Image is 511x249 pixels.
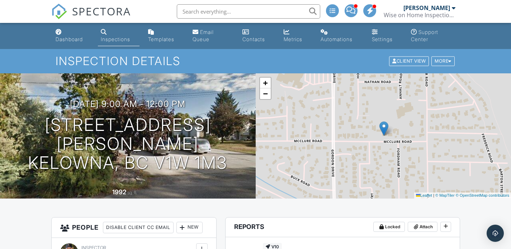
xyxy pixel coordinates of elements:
div: Metrics [284,36,302,42]
div: Templates [148,36,174,42]
span: − [263,89,268,98]
div: [PERSON_NAME] [403,4,450,11]
div: Client View [389,57,429,66]
h1: [STREET_ADDRESS][PERSON_NAME] Kelowna, BC V1W 1M3 [11,116,244,172]
div: 1992 [112,188,126,196]
span: + [263,78,268,87]
span: | [433,193,434,197]
div: Email Queue [193,29,214,42]
a: Client View [388,58,431,63]
div: Settings [372,36,393,42]
a: Zoom in [260,78,271,88]
span: sq. ft. [127,190,137,195]
div: Disable Client CC Email [103,222,174,233]
a: Zoom out [260,88,271,99]
div: More [431,57,455,66]
input: Search everything... [177,4,320,19]
a: Automations (Advanced) [318,26,363,46]
h3: [DATE] 9:00 am - 12:00 pm [70,99,185,109]
img: Marker [379,121,388,136]
a: Templates [145,26,184,46]
a: Dashboard [53,26,92,46]
a: Support Center [408,26,459,46]
div: Open Intercom Messenger [487,225,504,242]
a: © MapTiler [435,193,455,197]
a: Contacts [240,26,275,46]
span: SPECTORA [72,4,131,19]
img: The Best Home Inspection Software - Spectora [51,4,67,19]
a: Inspections [98,26,139,46]
div: Dashboard [56,36,83,42]
div: Automations [321,36,353,42]
div: Contacts [242,36,265,42]
a: Metrics [281,26,312,46]
div: Inspections [101,36,130,42]
a: SPECTORA [51,10,131,25]
a: Email Queue [190,26,234,46]
div: Wise on Home Inspections Inc. [384,11,455,19]
div: New [176,222,203,233]
h1: Inspection Details [56,55,455,67]
h3: People [52,218,216,238]
a: © OpenStreetMap contributors [456,193,509,197]
div: Support Center [411,29,438,42]
a: Leaflet [416,193,432,197]
a: Settings [369,26,402,46]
